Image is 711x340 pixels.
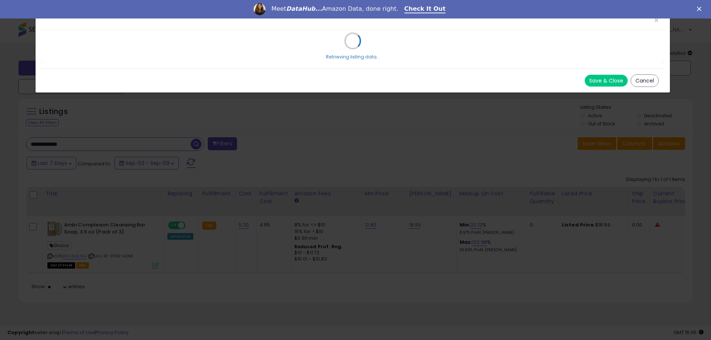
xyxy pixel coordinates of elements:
div: Meet Amazon Data, done right. [271,5,398,13]
span: × [654,15,659,26]
button: Cancel [631,74,659,87]
div: Close [697,7,704,11]
img: Profile image for Georgie [254,3,266,15]
div: Retrieving listing data... [326,54,380,60]
a: Check It Out [404,5,446,13]
i: DataHub... [286,5,322,12]
button: Save & Close [585,75,628,87]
